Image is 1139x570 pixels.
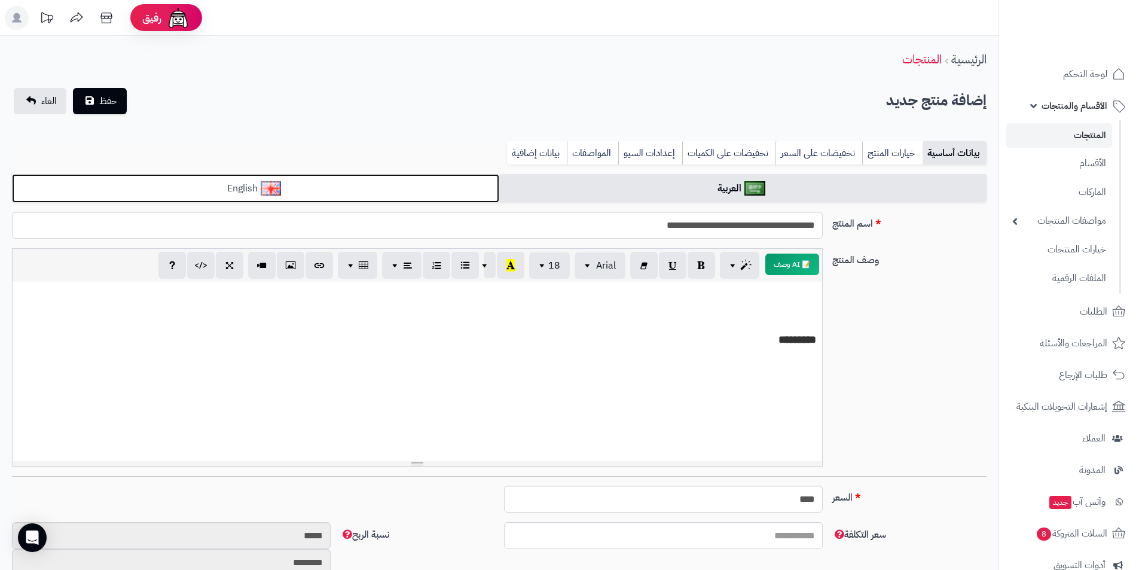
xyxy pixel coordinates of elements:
a: الماركات [1006,179,1112,205]
a: المراجعات والأسئلة [1006,329,1132,358]
h2: إضافة منتج جديد [886,89,987,113]
span: طلبات الإرجاع [1059,367,1107,383]
a: تحديثات المنصة [32,6,62,33]
a: بيانات أساسية [923,141,987,165]
span: لوحة التحكم [1063,66,1107,83]
img: العربية [744,181,765,196]
span: 8 [1037,528,1051,541]
a: الأقسام [1006,151,1112,176]
a: الغاء [14,88,66,114]
span: نسبة الربح [340,528,389,542]
span: السلات المتروكة [1036,525,1107,542]
label: اسم المنتج [827,212,991,231]
span: رفيق [142,11,161,25]
a: مواصفات المنتجات [1006,208,1112,234]
a: المدونة [1006,456,1132,484]
a: العربية [499,174,987,203]
a: الملفات الرقمية [1006,266,1112,291]
span: الطلبات [1080,303,1107,320]
span: الغاء [41,94,57,108]
span: المدونة [1079,462,1106,478]
span: العملاء [1082,430,1106,447]
a: المواصفات [567,141,618,165]
img: English [261,181,282,196]
span: المراجعات والأسئلة [1040,335,1107,352]
a: العملاء [1006,424,1132,453]
span: سعر التكلفة [832,528,886,542]
a: تخفيضات على السعر [775,141,862,165]
img: ai-face.png [166,6,190,30]
span: إشعارات التحويلات البنكية [1016,398,1107,415]
a: السلات المتروكة8 [1006,519,1132,548]
a: لوحة التحكم [1006,60,1132,89]
a: المنتجات [902,50,942,68]
button: 📝 AI وصف [765,254,819,275]
button: Arial [575,252,625,279]
span: الأقسام والمنتجات [1042,97,1107,114]
a: المنتجات [1006,123,1112,148]
label: وصف المنتج [827,248,991,267]
a: خيارات المنتجات [1006,237,1112,263]
div: Open Intercom Messenger [18,523,47,552]
a: طلبات الإرجاع [1006,361,1132,389]
a: تخفيضات على الكميات [682,141,775,165]
a: إشعارات التحويلات البنكية [1006,392,1132,421]
a: English [12,174,499,203]
button: 18 [529,252,570,279]
a: الطلبات [1006,297,1132,326]
a: إعدادات السيو [618,141,682,165]
a: وآتس آبجديد [1006,487,1132,516]
span: جديد [1049,496,1071,509]
span: وآتس آب [1048,493,1106,510]
label: السعر [827,486,991,505]
span: Arial [596,258,616,273]
button: حفظ [73,88,127,114]
span: 18 [548,258,560,273]
a: خيارات المنتج [862,141,923,165]
a: الرئيسية [951,50,987,68]
a: بيانات إضافية [507,141,567,165]
span: حفظ [99,94,117,108]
